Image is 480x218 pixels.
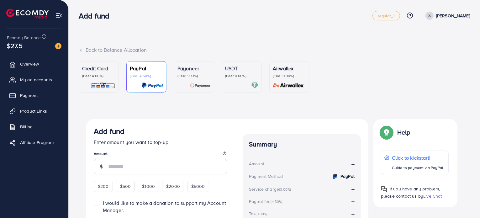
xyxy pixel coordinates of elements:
p: Airwallex [273,65,306,72]
span: Ecomdy Balance [7,35,41,41]
a: My ad accounts [5,73,64,86]
div: Amount [249,161,264,167]
span: If you have any problem, please contact us by [381,186,440,199]
img: Popup guide [381,186,387,192]
strong: -- [351,198,355,205]
img: card [190,82,211,89]
span: $500 [120,183,131,189]
p: Payoneer [177,65,211,72]
p: (Fee: 4.00%) [82,73,115,78]
img: Popup guide [381,127,392,138]
p: USDT [225,65,258,72]
a: [PERSON_NAME] [423,12,470,20]
span: Billing [20,124,33,130]
h3: Add fund [79,11,114,20]
img: logo [6,9,49,19]
span: $27.5 [7,41,23,50]
p: Enter amount you want to top-up [94,138,227,146]
strong: PayPal [340,173,355,179]
span: Live Chat [423,193,442,199]
a: Overview [5,58,64,70]
p: Credit Card [82,65,115,72]
img: image [55,43,61,49]
p: [PERSON_NAME] [436,12,470,19]
div: Payment Method [249,173,283,179]
small: (3.00%) [279,187,291,192]
small: (4.50%) [271,199,283,204]
img: card [142,82,163,89]
span: $1000 [142,183,155,189]
a: Affiliate Program [5,136,64,149]
p: PayPal [130,65,163,72]
p: Guide to payment via PayPal [392,164,443,172]
p: Help [397,129,410,136]
p: (Fee: 4.50%) [130,73,163,78]
a: Payment [5,89,64,102]
span: Overview [20,61,39,67]
span: My ad accounts [20,77,52,83]
iframe: Chat [453,190,475,213]
p: (Fee: 1.00%) [177,73,211,78]
img: card [271,82,306,89]
img: card [91,82,115,89]
legend: Amount [94,151,227,159]
div: Back to Balance Allocation [79,46,470,54]
div: Service charge [249,186,293,192]
strong: -- [351,210,355,217]
span: $5000 [191,183,205,189]
h3: Add fund [94,127,124,136]
a: Billing [5,120,64,133]
span: $2000 [166,183,180,189]
strong: -- [351,185,355,192]
a: regular_1 [372,11,400,20]
p: (Fee: 0.00%) [225,73,258,78]
img: card [251,82,258,89]
span: regular_1 [378,14,394,18]
p: (Fee: 0.00%) [273,73,306,78]
img: credit [331,173,339,180]
span: I would like to make a donation to support my Account Manager. [103,199,226,214]
span: Product Links [20,108,47,114]
strong: -- [351,160,355,167]
a: Product Links [5,105,64,117]
div: Paypal fee [249,198,285,205]
span: Affiliate Program [20,139,54,146]
div: Tax [249,210,270,217]
span: Payment [20,92,38,98]
small: (3.00%) [256,211,267,216]
span: $200 [98,183,109,189]
h4: Summary [249,141,355,148]
img: menu [55,12,62,19]
p: Click to kickstart! [392,154,443,162]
